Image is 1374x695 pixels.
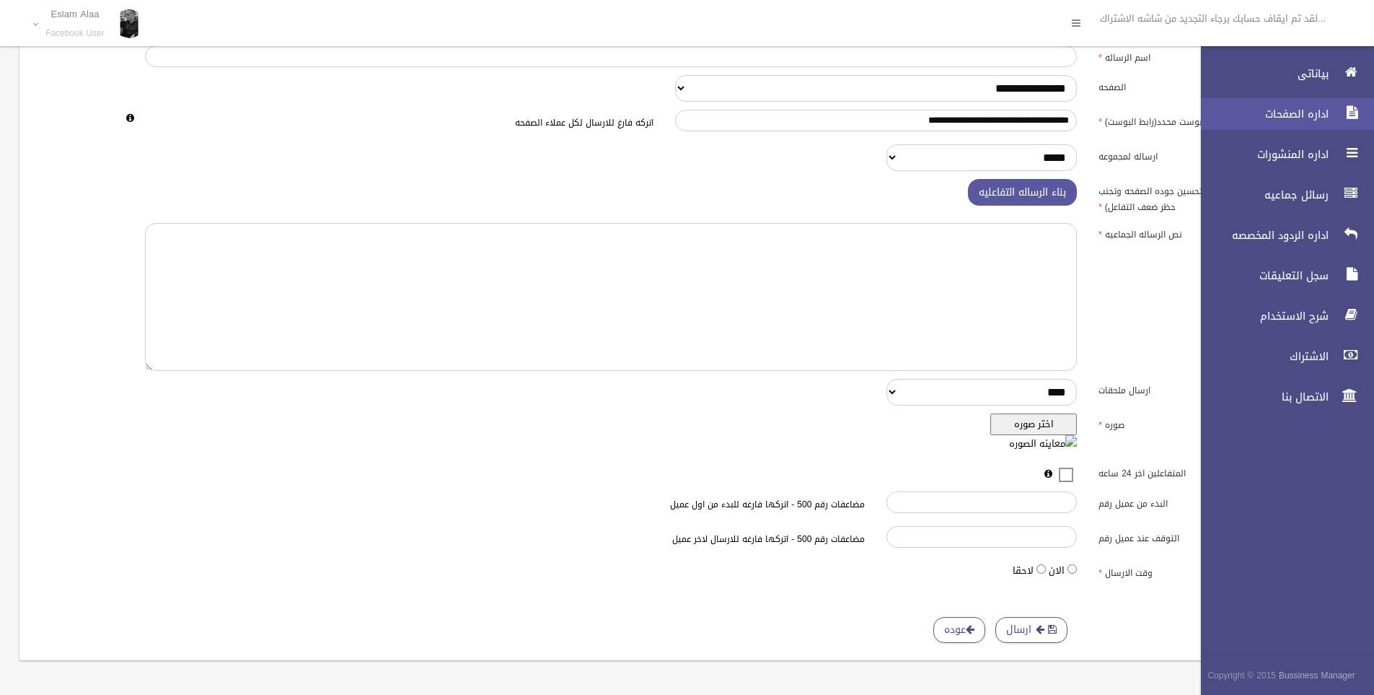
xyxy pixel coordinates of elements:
[1189,98,1374,130] a: اداره الصفحات
[1088,223,1300,243] label: نص الرساله الجماعيه
[45,28,105,39] small: Facebook User
[968,179,1077,206] button: بناء الرساله التفاعليه
[1189,58,1374,89] a: بياناتى
[995,617,1067,644] button: ارسال
[357,500,866,510] h6: مضاعفات رقم 500 - اتركها فارغه للبدء من اول عميل
[1088,561,1300,582] label: وقت الارسال
[1189,300,1374,332] a: شرح الاستخدام
[1088,179,1300,215] label: رساله تفاعليه (افضل لتحسين جوده الصفحه وتجنب حظر ضعف التفاعل)
[1207,668,1276,683] span: Copyright © 2015
[1088,75,1300,95] label: الصفحه
[1189,66,1333,81] span: بياناتى
[1189,188,1333,202] span: رسائل جماعيه
[1189,219,1374,251] a: اداره الردود المخصصه
[1088,144,1300,165] label: ارساله لمجموعه
[45,9,105,19] p: Eslam Alaa
[1189,107,1333,121] span: اداره الصفحات
[1088,491,1300,512] label: البدء من عميل رقم
[1189,147,1333,162] span: اداره المنشورات
[1189,341,1374,372] a: الاشتراك
[1279,668,1355,683] strong: Bussiness Manager
[1189,390,1333,404] span: الاتصال بنا
[1189,139,1374,170] a: اداره المنشورات
[1189,381,1374,413] a: الاتصال بنا
[1009,435,1077,453] img: معاينه الصوره
[1088,462,1300,482] label: المتفاعلين اخر 24 ساعه
[1189,309,1333,323] span: شرح الاستخدام
[1013,562,1034,580] label: لاحقا
[1088,414,1300,434] label: صوره
[1189,179,1374,211] a: رسائل جماعيه
[990,414,1077,435] button: اختر صوره
[1189,260,1374,292] a: سجل التعليقات
[1049,562,1065,580] label: الان
[1189,268,1333,283] span: سجل التعليقات
[1088,110,1300,130] label: ارسل للمتفاعلين على بوست محدد(رابط البوست)
[933,617,985,644] a: عوده
[1088,45,1300,66] label: اسم الرساله
[1088,526,1300,546] label: التوقف عند عميل رقم
[145,118,653,128] h6: اتركه فارغ للارسال لكل عملاء الصفحه
[1088,379,1300,399] label: ارسال ملحقات
[357,535,866,544] h6: مضاعفات رقم 500 - اتركها فارغه للارسال لاخر عميل
[1189,349,1333,364] span: الاشتراك
[1189,228,1333,242] span: اداره الردود المخصصه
